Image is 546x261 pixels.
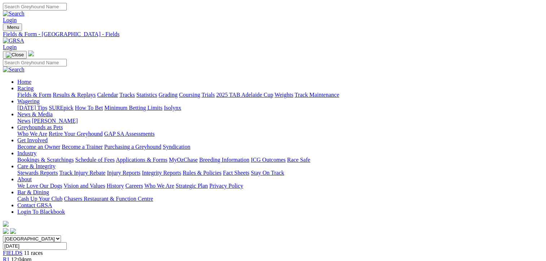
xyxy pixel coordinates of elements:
[32,118,78,124] a: [PERSON_NAME]
[3,66,25,73] img: Search
[251,157,285,163] a: ICG Outcomes
[287,157,310,163] a: Race Safe
[17,157,74,163] a: Bookings & Scratchings
[179,92,200,98] a: Coursing
[136,92,157,98] a: Statistics
[251,170,284,176] a: Stay On Track
[64,183,105,189] a: Vision and Values
[17,131,47,137] a: Who We Are
[62,144,103,150] a: Become a Trainer
[49,105,73,111] a: SUREpick
[17,118,30,124] a: News
[3,44,17,50] a: Login
[17,176,32,182] a: About
[3,23,22,31] button: Toggle navigation
[24,250,43,256] span: 11 races
[17,85,34,91] a: Racing
[17,105,47,111] a: [DATE] Tips
[49,131,103,137] a: Retire Your Greyhound
[17,163,56,169] a: Care & Integrity
[104,131,155,137] a: GAP SA Assessments
[17,131,543,137] div: Greyhounds as Pets
[164,105,181,111] a: Isolynx
[17,170,58,176] a: Stewards Reports
[17,157,543,163] div: Industry
[119,92,135,98] a: Tracks
[3,17,17,23] a: Login
[3,59,67,66] input: Search
[17,189,49,195] a: Bar & Dining
[17,209,65,215] a: Login To Blackbook
[176,183,208,189] a: Strategic Plan
[17,92,543,98] div: Racing
[107,170,140,176] a: Injury Reports
[17,150,36,156] a: Industry
[17,144,60,150] a: Become an Owner
[17,111,53,117] a: News & Media
[17,183,543,189] div: About
[125,183,143,189] a: Careers
[75,105,103,111] a: How To Bet
[159,92,178,98] a: Grading
[75,157,114,163] a: Schedule of Fees
[169,157,198,163] a: MyOzChase
[3,3,67,10] input: Search
[53,92,96,98] a: Results & Replays
[142,170,181,176] a: Integrity Reports
[17,137,48,143] a: Get Involved
[183,170,222,176] a: Rules & Policies
[17,79,31,85] a: Home
[3,38,24,44] img: GRSA
[3,31,543,38] a: Fields & Form - [GEOGRAPHIC_DATA] - Fields
[17,196,62,202] a: Cash Up Your Club
[199,157,249,163] a: Breeding Information
[223,170,249,176] a: Fact Sheets
[17,183,62,189] a: We Love Our Dogs
[17,202,52,208] a: Contact GRSA
[28,51,34,56] img: logo-grsa-white.png
[3,221,9,227] img: logo-grsa-white.png
[295,92,339,98] a: Track Maintenance
[17,170,543,176] div: Care & Integrity
[144,183,174,189] a: Who We Are
[209,183,243,189] a: Privacy Policy
[97,92,118,98] a: Calendar
[7,25,19,30] span: Menu
[17,124,63,130] a: Greyhounds as Pets
[3,228,9,234] img: facebook.svg
[3,250,22,256] a: FIELDS
[3,242,67,250] input: Select date
[17,105,543,111] div: Wagering
[17,98,40,104] a: Wagering
[17,92,51,98] a: Fields & Form
[163,144,190,150] a: Syndication
[104,105,162,111] a: Minimum Betting Limits
[216,92,273,98] a: 2025 TAB Adelaide Cup
[10,228,16,234] img: twitter.svg
[64,196,153,202] a: Chasers Restaurant & Function Centre
[104,144,161,150] a: Purchasing a Greyhound
[116,157,167,163] a: Applications & Forms
[275,92,293,98] a: Weights
[6,52,24,58] img: Close
[201,92,215,98] a: Trials
[106,183,124,189] a: History
[3,51,27,59] button: Toggle navigation
[17,196,543,202] div: Bar & Dining
[59,170,105,176] a: Track Injury Rebate
[17,144,543,150] div: Get Involved
[17,118,543,124] div: News & Media
[3,10,25,17] img: Search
